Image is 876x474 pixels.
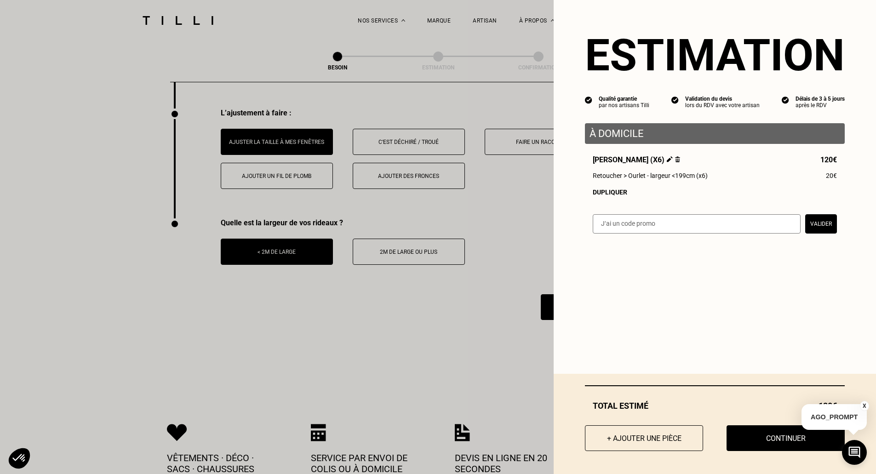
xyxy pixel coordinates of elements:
section: Estimation [585,29,845,81]
div: par nos artisans Tilli [599,102,649,109]
img: icon list info [671,96,679,104]
div: Validation du devis [685,96,760,102]
div: Total estimé [585,401,845,411]
button: Valider [805,214,837,234]
img: Éditer [667,156,673,162]
button: + Ajouter une pièce [585,425,703,451]
span: Retoucher > Ourlet - largeur <199cm (x6) [593,172,708,179]
button: Continuer [727,425,845,451]
img: icon list info [782,96,789,104]
img: icon list info [585,96,592,104]
div: Dupliquer [593,188,837,196]
span: 20€ [826,172,837,179]
div: Qualité garantie [599,96,649,102]
p: À domicile [590,128,840,139]
img: Supprimer [675,156,680,162]
p: AGO_PROMPT [802,404,867,430]
input: J‘ai un code promo [593,214,801,234]
span: 120€ [820,155,837,164]
div: après le RDV [796,102,845,109]
div: Délais de 3 à 5 jours [796,96,845,102]
div: lors du RDV avec votre artisan [685,102,760,109]
span: [PERSON_NAME] (x6) [593,155,680,164]
button: X [860,401,869,411]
